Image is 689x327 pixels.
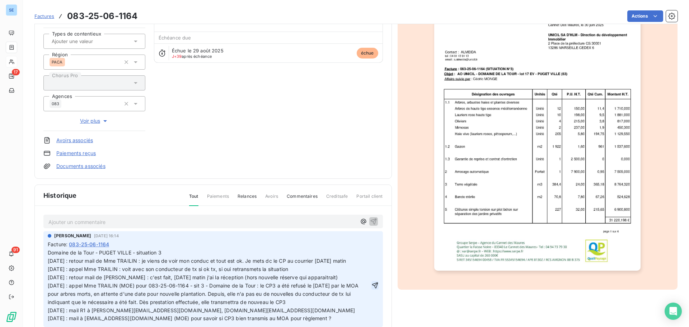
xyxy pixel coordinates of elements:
img: Logo LeanPay [6,311,17,323]
a: Paiements reçus [56,150,96,157]
div: SE [6,4,17,16]
span: PACA [52,60,63,64]
h3: 083-25-06-1164 [67,10,137,23]
span: 91 [11,247,20,253]
input: Ajouter une valeur [51,38,123,45]
span: [DATE] 16:14 [94,234,119,238]
span: Échue le 29 août 2025 [172,48,224,53]
span: Relances [238,193,257,205]
a: Avoirs associés [56,137,93,144]
span: Facture : [48,240,67,248]
span: Domaine de la Tour - PUGET VILLE - situation 3 [DATE] : retour mail de Mme TRAILIN : je viens de ... [48,249,360,321]
span: après échéance [172,54,212,59]
span: Creditsafe [326,193,348,205]
button: Actions [627,10,663,22]
span: Factures [34,13,54,19]
span: Paiements [207,193,229,205]
span: J+39 [172,54,182,59]
span: [PERSON_NAME] [54,233,91,239]
span: Tout [189,193,198,206]
a: Documents associés [56,163,106,170]
span: Commentaires [287,193,318,205]
div: Open Intercom Messenger [665,303,682,320]
span: échue [357,48,378,59]
button: Voir plus [43,117,145,125]
span: Portail client [356,193,383,205]
span: 17 [12,69,20,75]
span: 083 [52,102,59,106]
span: Voir plus [80,117,109,125]
a: Factures [34,13,54,20]
span: Historique [43,191,77,200]
span: Échéance due [159,35,191,41]
span: 083-25-06-1164 [69,240,109,248]
span: Avoirs [265,193,278,205]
